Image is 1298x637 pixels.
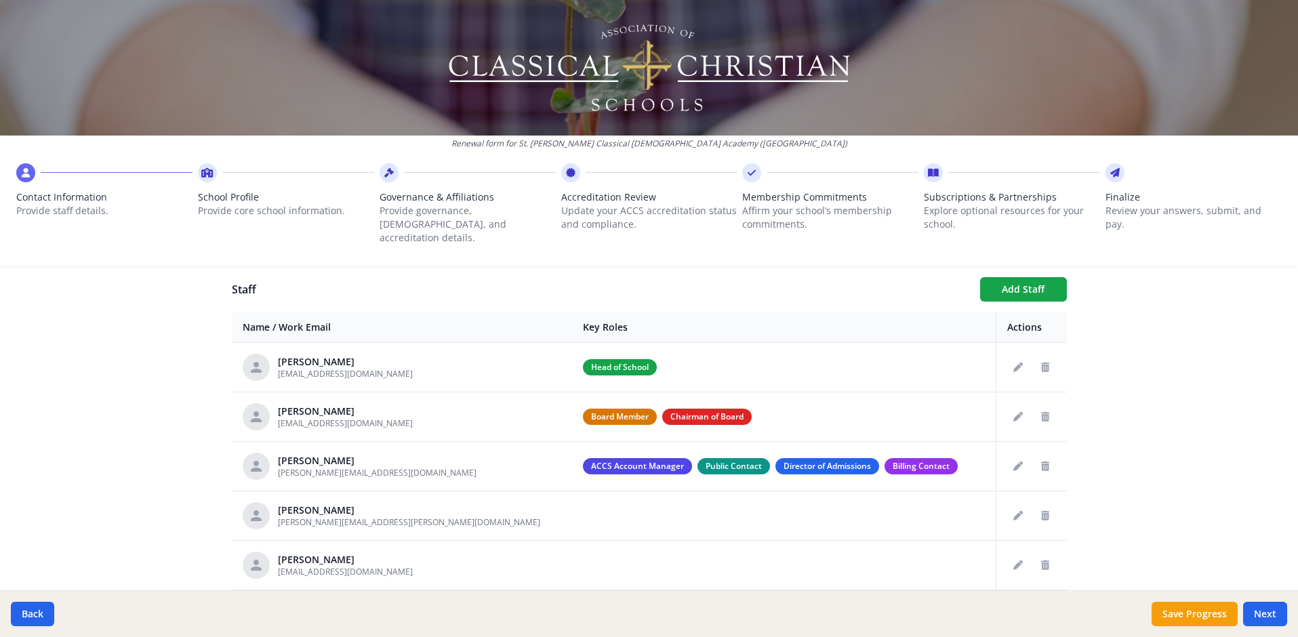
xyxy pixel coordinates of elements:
button: Delete staff [1034,406,1056,428]
th: Name / Work Email [232,312,573,343]
th: Actions [996,312,1067,343]
div: [PERSON_NAME] [278,355,413,369]
p: Provide staff details. [16,204,192,218]
th: Key Roles [572,312,996,343]
button: Back [11,602,54,626]
span: [EMAIL_ADDRESS][DOMAIN_NAME] [278,417,413,429]
p: Provide core school information. [198,204,374,218]
button: Edit staff [1007,406,1029,428]
span: Board Member [583,409,657,425]
button: Delete staff [1034,455,1056,477]
span: School Profile [198,190,374,204]
button: Delete staff [1034,356,1056,378]
span: Head of School [583,359,657,375]
span: Accreditation Review [561,190,737,204]
p: Explore optional resources for your school. [924,204,1100,231]
span: [EMAIL_ADDRESS][DOMAIN_NAME] [278,368,413,379]
button: Next [1243,602,1287,626]
div: [PERSON_NAME] [278,454,476,468]
span: Contact Information [16,190,192,204]
button: Edit staff [1007,356,1029,378]
p: Affirm your school’s membership commitments. [742,204,918,231]
p: Review your answers, submit, and pay. [1106,204,1282,231]
div: [PERSON_NAME] [278,504,540,517]
span: Finalize [1106,190,1282,204]
button: Delete staff [1034,554,1056,576]
button: Edit staff [1007,505,1029,527]
button: Delete staff [1034,505,1056,527]
span: [PERSON_NAME][EMAIL_ADDRESS][DOMAIN_NAME] [278,467,476,478]
button: Add Staff [980,277,1067,302]
span: Governance & Affiliations [380,190,556,204]
p: Update your ACCS accreditation status and compliance. [561,204,737,231]
span: Director of Admissions [775,458,879,474]
span: Public Contact [697,458,770,474]
button: Edit staff [1007,554,1029,576]
div: [PERSON_NAME] [278,405,413,418]
span: ACCS Account Manager [583,458,692,474]
span: [PERSON_NAME][EMAIL_ADDRESS][PERSON_NAME][DOMAIN_NAME] [278,516,540,528]
h1: Staff [232,281,969,297]
span: Billing Contact [885,458,958,474]
span: Membership Commitments [742,190,918,204]
div: [PERSON_NAME] [278,553,413,567]
p: Provide governance, [DEMOGRAPHIC_DATA], and accreditation details. [380,204,556,245]
span: [EMAIL_ADDRESS][DOMAIN_NAME] [278,566,413,577]
button: Save Progress [1152,602,1238,626]
img: Logo [446,20,852,115]
span: Subscriptions & Partnerships [924,190,1100,204]
button: Edit staff [1007,455,1029,477]
span: Chairman of Board [662,409,752,425]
